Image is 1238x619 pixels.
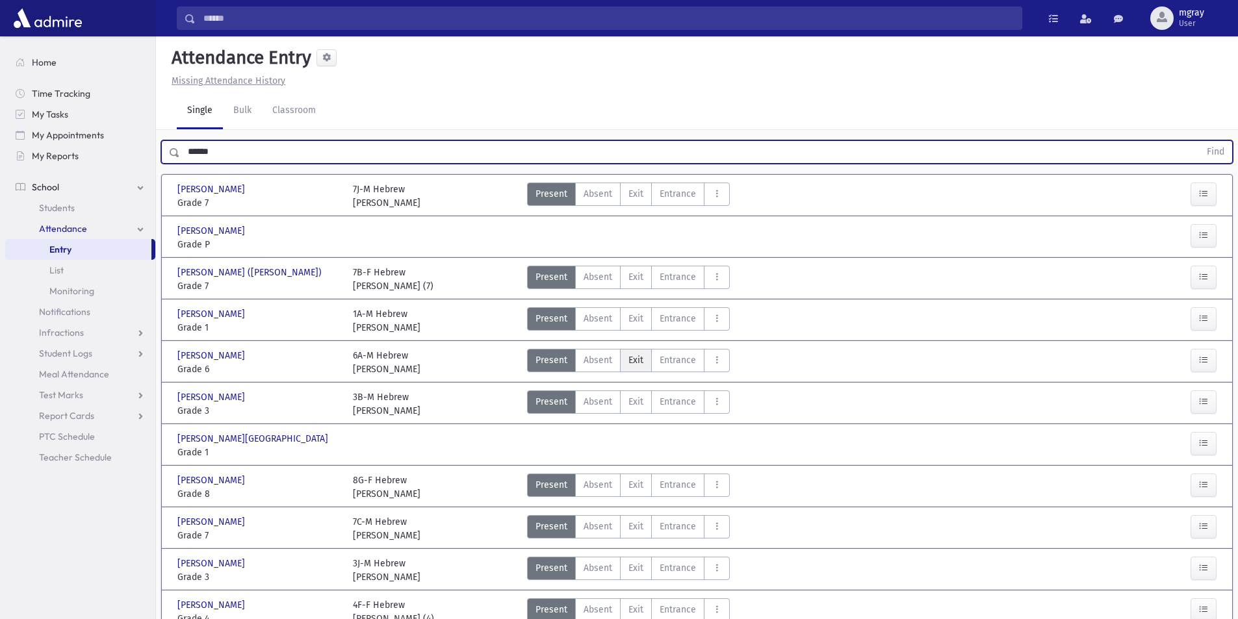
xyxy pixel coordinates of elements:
span: [PERSON_NAME] [177,224,248,238]
span: Absent [584,187,612,201]
span: My Reports [32,150,79,162]
a: Infractions [5,322,155,343]
a: Single [177,93,223,129]
span: Present [535,520,567,533]
span: My Tasks [32,108,68,120]
span: Entrance [660,520,696,533]
span: Test Marks [39,389,83,401]
div: 3J-M Hebrew [PERSON_NAME] [353,557,420,584]
span: Present [535,270,567,284]
a: My Appointments [5,125,155,145]
span: [PERSON_NAME] [177,390,248,404]
span: [PERSON_NAME] [177,598,248,612]
div: AttTypes [527,349,730,376]
span: Grade 7 [177,196,340,210]
span: Students [39,202,75,214]
span: Exit [628,603,643,616]
span: Exit [628,187,643,201]
span: Grade 3 [177,404,340,418]
span: Present [535,561,567,575]
a: Meal Attendance [5,364,155,385]
span: Entrance [660,270,696,284]
a: Time Tracking [5,83,155,104]
span: [PERSON_NAME] [177,307,248,321]
span: mgray [1179,8,1204,18]
a: List [5,260,155,281]
span: Absent [584,561,612,575]
a: Missing Attendance History [166,75,285,86]
a: Monitoring [5,281,155,301]
span: Monitoring [49,285,94,297]
div: AttTypes [527,390,730,418]
a: Bulk [223,93,262,129]
span: Present [535,353,567,367]
input: Search [196,6,1022,30]
span: Grade 1 [177,321,340,335]
span: My Appointments [32,129,104,141]
a: My Reports [5,145,155,166]
div: 1A-M Hebrew [PERSON_NAME] [353,307,420,335]
span: Entrance [660,312,696,325]
a: Student Logs [5,343,155,364]
span: [PERSON_NAME] [177,349,248,362]
span: Grade 7 [177,529,340,542]
img: AdmirePro [10,5,85,31]
span: Exit [628,561,643,575]
span: Entrance [660,395,696,409]
a: Attendance [5,218,155,239]
span: Entrance [660,353,696,367]
span: [PERSON_NAME][GEOGRAPHIC_DATA] [177,432,331,446]
a: Students [5,197,155,218]
span: Student Logs [39,347,92,359]
span: Present [535,312,567,325]
span: Exit [628,353,643,367]
button: Find [1199,141,1232,163]
span: Grade P [177,238,340,251]
span: Grade 6 [177,362,340,376]
a: My Tasks [5,104,155,125]
div: 7C-M Hebrew [PERSON_NAME] [353,515,420,542]
span: [PERSON_NAME] [177,474,248,487]
a: Home [5,52,155,73]
span: PTC Schedule [39,431,95,442]
span: Absent [584,270,612,284]
span: Absent [584,395,612,409]
div: AttTypes [527,183,730,210]
span: Present [535,478,567,492]
span: Home [32,57,57,68]
span: Teacher Schedule [39,451,112,463]
span: Exit [628,520,643,533]
span: Entrance [660,561,696,575]
div: 7B-F Hebrew [PERSON_NAME] (7) [353,266,433,293]
a: Report Cards [5,405,155,426]
span: Attendance [39,223,87,234]
div: AttTypes [527,307,730,335]
span: Infractions [39,327,84,338]
u: Missing Attendance History [172,75,285,86]
span: Meal Attendance [39,368,109,380]
span: [PERSON_NAME] [177,515,248,529]
div: 7J-M Hebrew [PERSON_NAME] [353,183,420,210]
span: Grade 1 [177,446,340,459]
h5: Attendance Entry [166,47,311,69]
div: AttTypes [527,266,730,293]
div: AttTypes [527,557,730,584]
span: Exit [628,395,643,409]
span: Grade 7 [177,279,340,293]
span: Entry [49,244,71,255]
a: Notifications [5,301,155,322]
span: Absent [584,312,612,325]
span: Absent [584,353,612,367]
span: List [49,264,64,276]
span: Absent [584,520,612,533]
span: Entrance [660,187,696,201]
span: [PERSON_NAME] [177,557,248,570]
a: Teacher Schedule [5,447,155,468]
span: User [1179,18,1204,29]
a: Entry [5,239,151,260]
span: Entrance [660,478,696,492]
span: Exit [628,478,643,492]
span: Absent [584,603,612,616]
a: Test Marks [5,385,155,405]
a: Classroom [262,93,326,129]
